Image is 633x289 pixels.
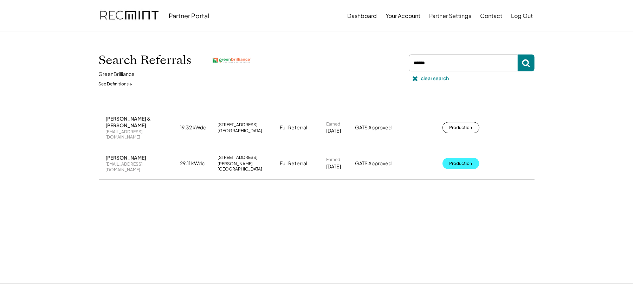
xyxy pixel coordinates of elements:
[480,9,503,23] button: Contact
[280,124,308,131] div: Full Referral
[78,41,118,46] div: Keywords by Traffic
[19,41,25,46] img: tab_domain_overview_orange.svg
[106,154,147,161] div: [PERSON_NAME]
[218,155,258,160] div: [STREET_ADDRESS]
[511,9,533,23] button: Log Out
[327,121,341,127] div: Earned
[327,157,341,162] div: Earned
[348,9,377,23] button: Dashboard
[99,81,133,87] div: See Definitions ↓
[100,4,159,28] img: recmint-logotype%403x.png
[180,160,214,167] div: 29.11 kWdc
[218,128,263,134] div: [GEOGRAPHIC_DATA]
[27,41,63,46] div: Domain Overview
[20,11,34,17] div: v 4.0.25
[421,75,449,82] div: clear search
[180,124,214,131] div: 19.32 kWdc
[355,124,408,131] div: GATS Approved
[11,11,17,17] img: logo_orange.svg
[327,163,341,170] div: [DATE]
[213,58,251,63] img: greenbrilliance.png
[99,71,135,78] div: GreenBrilliance
[106,129,176,140] div: [EMAIL_ADDRESS][DOMAIN_NAME]
[386,9,421,23] button: Your Account
[443,158,479,169] button: Production
[11,18,17,24] img: website_grey.svg
[280,160,308,167] div: Full Referral
[18,18,77,24] div: Domain: [DOMAIN_NAME]
[443,122,479,133] button: Production
[70,41,76,46] img: tab_keywords_by_traffic_grey.svg
[218,161,276,172] div: [PERSON_NAME][GEOGRAPHIC_DATA]
[169,12,209,20] div: Partner Portal
[106,115,176,128] div: [PERSON_NAME] & [PERSON_NAME]
[106,161,176,172] div: [EMAIL_ADDRESS][DOMAIN_NAME]
[218,122,258,128] div: [STREET_ADDRESS]
[327,127,341,134] div: [DATE]
[429,9,472,23] button: Partner Settings
[355,160,408,167] div: GATS Approved
[99,53,192,68] h1: Search Referrals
